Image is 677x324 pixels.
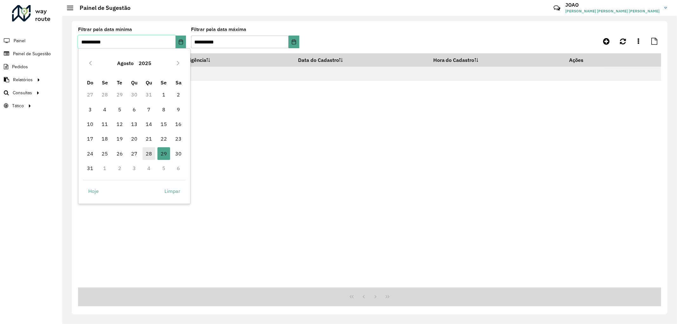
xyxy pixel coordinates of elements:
[97,117,112,131] td: 11
[98,147,111,160] span: 25
[113,118,126,130] span: 12
[97,102,112,117] td: 4
[112,161,127,175] td: 2
[84,132,96,145] span: 17
[289,36,299,48] button: Choose Date
[172,88,185,101] span: 2
[98,132,111,145] span: 18
[565,2,660,8] h3: JOAO
[172,103,185,116] span: 9
[128,118,141,130] span: 13
[115,56,136,71] button: Choose Month
[83,87,97,102] td: 27
[136,56,154,71] button: Choose Year
[83,131,97,146] td: 17
[113,147,126,160] span: 26
[161,79,167,86] span: Se
[83,117,97,131] td: 10
[112,131,127,146] td: 19
[142,87,156,102] td: 31
[550,1,564,15] a: Contato Rápido
[176,36,186,48] button: Choose Date
[113,132,126,145] span: 19
[112,102,127,117] td: 5
[143,103,155,116] span: 7
[112,87,127,102] td: 29
[131,79,137,86] span: Qu
[73,4,130,11] h2: Painel de Sugestão
[13,50,51,57] span: Painel de Sugestão
[156,161,171,175] td: 5
[127,102,142,117] td: 6
[171,102,186,117] td: 9
[78,26,132,33] label: Filtrar pela data mínima
[157,132,170,145] span: 22
[12,63,28,70] span: Pedidos
[156,131,171,146] td: 22
[127,87,142,102] td: 30
[172,132,185,145] span: 23
[565,53,603,67] th: Ações
[102,79,108,86] span: Se
[128,147,141,160] span: 27
[191,26,246,33] label: Filtrar pela data máxima
[171,131,186,146] td: 23
[127,161,142,175] td: 3
[84,118,96,130] span: 10
[171,117,186,131] td: 16
[128,132,141,145] span: 20
[14,37,25,44] span: Painel
[78,67,661,81] td: Nenhum registro encontrado
[113,103,126,116] span: 5
[142,146,156,161] td: 28
[171,161,186,175] td: 6
[13,89,32,96] span: Consultas
[88,187,99,195] span: Hoje
[87,79,93,86] span: Do
[97,131,112,146] td: 18
[127,131,142,146] td: 20
[98,118,111,130] span: 11
[97,146,112,161] td: 25
[172,118,185,130] span: 16
[142,161,156,175] td: 4
[97,87,112,102] td: 28
[143,147,155,160] span: 28
[97,161,112,175] td: 1
[429,53,565,67] th: Hora do Cadastro
[142,117,156,131] td: 14
[83,185,104,197] button: Hoje
[143,118,155,130] span: 14
[84,162,96,175] span: 31
[565,8,660,14] span: [PERSON_NAME] [PERSON_NAME] [PERSON_NAME]
[12,102,24,109] span: Tático
[156,146,171,161] td: 29
[83,102,97,117] td: 3
[171,87,186,102] td: 2
[176,79,182,86] span: Sa
[143,132,155,145] span: 21
[172,147,185,160] span: 30
[83,146,97,161] td: 24
[294,53,429,67] th: Data do Cadastro
[112,146,127,161] td: 26
[84,103,96,116] span: 3
[142,102,156,117] td: 7
[127,117,142,131] td: 13
[173,58,183,68] button: Next Month
[128,103,141,116] span: 6
[171,146,186,161] td: 30
[157,147,170,160] span: 29
[157,103,170,116] span: 8
[84,147,96,160] span: 24
[78,48,190,204] div: Choose Date
[163,53,294,67] th: Data de Vigência
[98,103,111,116] span: 4
[142,131,156,146] td: 21
[146,79,152,86] span: Qu
[156,117,171,131] td: 15
[164,187,180,195] span: Limpar
[156,102,171,117] td: 8
[157,88,170,101] span: 1
[159,185,186,197] button: Limpar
